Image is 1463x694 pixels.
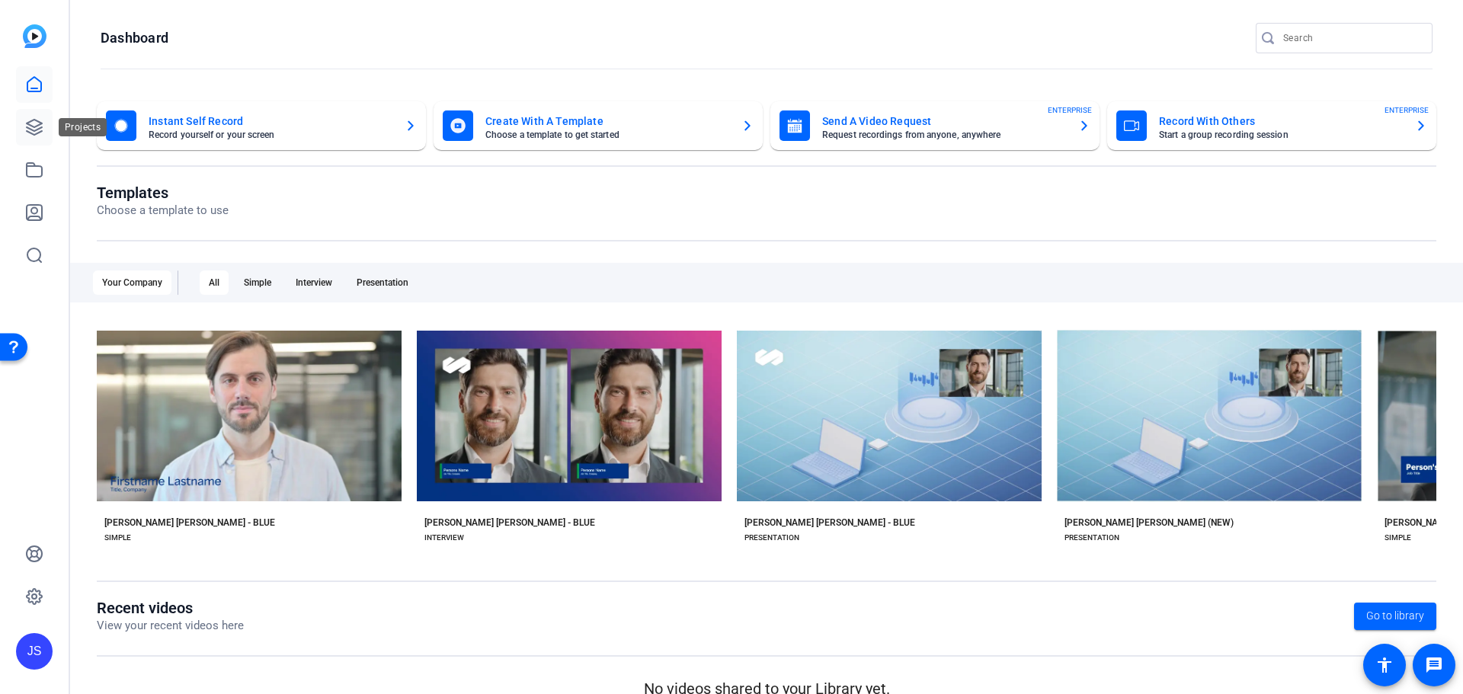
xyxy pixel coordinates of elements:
[1375,656,1394,674] mat-icon: accessibility
[149,130,392,139] mat-card-subtitle: Record yourself or your screen
[97,202,229,219] p: Choose a template to use
[1107,101,1436,150] button: Record With OthersStart a group recording sessionENTERPRISE
[1385,532,1411,544] div: SIMPLE
[97,101,426,150] button: Instant Self RecordRecord yourself or your screen
[1159,112,1403,130] mat-card-title: Record With Others
[104,517,275,529] div: [PERSON_NAME] [PERSON_NAME] - BLUE
[822,130,1066,139] mat-card-subtitle: Request recordings from anyone, anywhere
[1385,104,1429,116] span: ENTERPRISE
[1366,608,1424,624] span: Go to library
[770,101,1100,150] button: Send A Video RequestRequest recordings from anyone, anywhereENTERPRISE
[434,101,763,150] button: Create With A TemplateChoose a template to get started
[23,24,46,48] img: blue-gradient.svg
[822,112,1066,130] mat-card-title: Send A Video Request
[744,517,915,529] div: [PERSON_NAME] [PERSON_NAME] - BLUE
[16,633,53,670] div: JS
[347,270,418,295] div: Presentation
[287,270,341,295] div: Interview
[424,532,464,544] div: INTERVIEW
[1283,29,1420,47] input: Search
[97,617,244,635] p: View your recent videos here
[1048,104,1092,116] span: ENTERPRISE
[97,184,229,202] h1: Templates
[1159,130,1403,139] mat-card-subtitle: Start a group recording session
[149,112,392,130] mat-card-title: Instant Self Record
[235,270,280,295] div: Simple
[485,130,729,139] mat-card-subtitle: Choose a template to get started
[93,270,171,295] div: Your Company
[59,118,107,136] div: Projects
[1064,532,1119,544] div: PRESENTATION
[200,270,229,295] div: All
[1354,603,1436,630] a: Go to library
[424,517,595,529] div: [PERSON_NAME] [PERSON_NAME] - BLUE
[744,532,799,544] div: PRESENTATION
[1425,656,1443,674] mat-icon: message
[97,599,244,617] h1: Recent videos
[1064,517,1234,529] div: [PERSON_NAME] [PERSON_NAME] (NEW)
[101,29,168,47] h1: Dashboard
[104,532,131,544] div: SIMPLE
[485,112,729,130] mat-card-title: Create With A Template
